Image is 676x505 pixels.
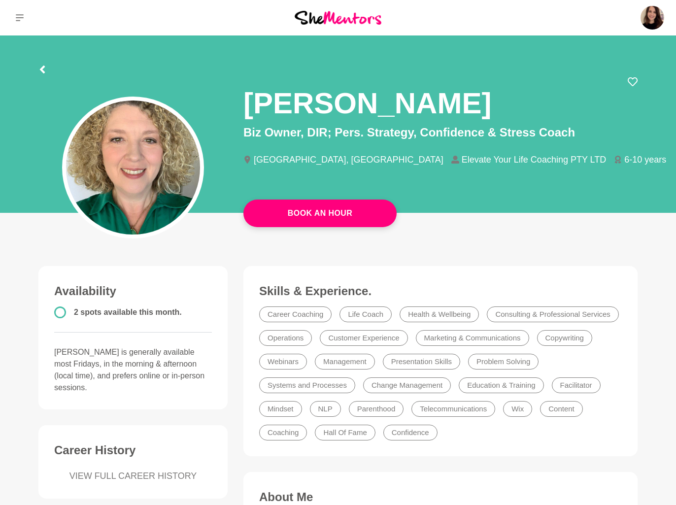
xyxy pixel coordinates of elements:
img: Ali Adey [641,6,664,30]
a: VIEW FULL CAREER HISTORY [54,470,212,483]
li: [GEOGRAPHIC_DATA], [GEOGRAPHIC_DATA] [243,155,451,164]
p: Biz Owner, DIR; Pers. Strategy, Confidence & Stress Coach [243,124,638,141]
p: [PERSON_NAME] is generally available most Fridays, in the morning & afternoon (local time), and p... [54,346,212,394]
h3: About Me [259,490,622,505]
li: Elevate Your Life Coaching PTY LTD [451,155,614,164]
span: 2 spots available this month. [74,308,182,316]
h1: [PERSON_NAME] [243,85,491,122]
img: She Mentors Logo [295,11,381,24]
h3: Availability [54,284,212,299]
h3: Skills & Experience. [259,284,622,299]
li: 6-10 years [614,155,674,164]
h3: Career History [54,443,212,458]
a: Book An Hour [243,200,397,227]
